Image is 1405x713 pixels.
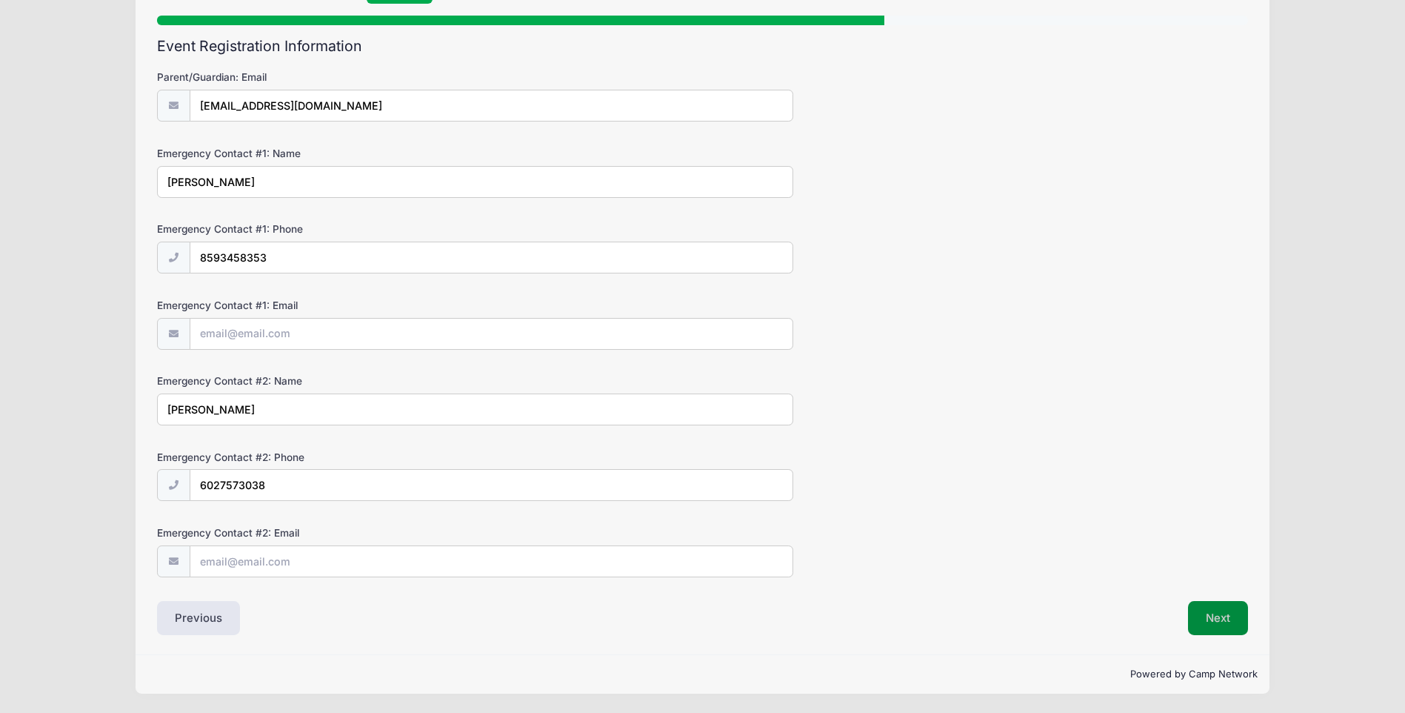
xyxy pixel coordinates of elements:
[1188,601,1248,635] button: Next
[157,38,1247,55] h2: Event Registration Information
[147,667,1257,682] p: Powered by Camp Network
[157,374,521,388] label: Emergency Contact #2: Name
[190,90,794,122] input: email@email.com
[190,545,794,577] input: email@email.com
[157,70,521,84] label: Parent/Guardian: Email
[190,469,794,501] input: (xxx) xxx-xxxx
[190,242,794,273] input: (xxx) xxx-xxxx
[157,525,521,540] label: Emergency Contact #2: Email
[190,318,794,350] input: email@email.com
[157,146,521,161] label: Emergency Contact #1: Name
[157,298,521,313] label: Emergency Contact #1: Email
[157,222,521,236] label: Emergency Contact #1: Phone
[157,601,240,635] button: Previous
[157,450,521,465] label: Emergency Contact #2: Phone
